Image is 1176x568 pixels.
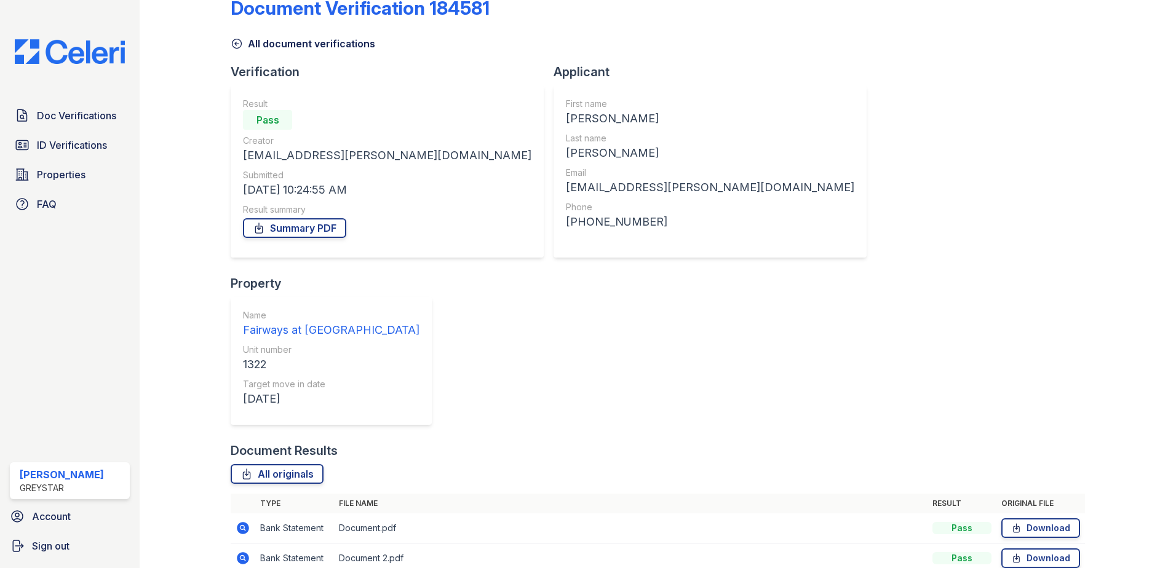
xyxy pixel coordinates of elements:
[32,538,70,553] span: Sign out
[243,378,419,390] div: Target move in date
[243,169,531,181] div: Submitted
[243,321,419,339] div: Fairways at [GEOGRAPHIC_DATA]
[243,181,531,199] div: [DATE] 10:24:55 AM
[32,509,71,524] span: Account
[566,132,854,144] div: Last name
[10,133,130,157] a: ID Verifications
[566,144,854,162] div: [PERSON_NAME]
[243,218,346,238] a: Summary PDF
[243,309,419,321] div: Name
[37,197,57,211] span: FAQ
[243,98,531,110] div: Result
[243,356,419,373] div: 1322
[243,147,531,164] div: [EMAIL_ADDRESS][PERSON_NAME][DOMAIN_NAME]
[1001,548,1080,568] a: Download
[10,103,130,128] a: Doc Verifications
[10,162,130,187] a: Properties
[231,442,338,459] div: Document Results
[243,344,419,356] div: Unit number
[255,494,334,513] th: Type
[243,135,531,147] div: Creator
[37,108,116,123] span: Doc Verifications
[566,213,854,231] div: [PHONE_NUMBER]
[566,179,854,196] div: [EMAIL_ADDRESS][PERSON_NAME][DOMAIN_NAME]
[37,167,85,182] span: Properties
[566,98,854,110] div: First name
[231,464,324,484] a: All originals
[231,63,554,81] div: Verification
[566,201,854,213] div: Phone
[932,522,991,534] div: Pass
[5,39,135,64] img: CE_Logo_Blue-a8612792a0a2168367f1c8372b55b34899dd931a85d93a1a3d3e32e68fde9ad4.png
[243,390,419,408] div: [DATE]
[243,309,419,339] a: Name Fairways at [GEOGRAPHIC_DATA]
[554,63,876,81] div: Applicant
[928,494,996,513] th: Result
[334,494,928,513] th: File name
[566,110,854,127] div: [PERSON_NAME]
[566,167,854,179] div: Email
[1001,518,1080,538] a: Download
[334,513,928,543] td: Document.pdf
[20,482,104,494] div: Greystar
[243,110,292,130] div: Pass
[932,552,991,564] div: Pass
[5,504,135,529] a: Account
[37,138,107,152] span: ID Verifications
[20,467,104,482] div: [PERSON_NAME]
[10,192,130,216] a: FAQ
[996,494,1085,513] th: Original file
[5,534,135,558] a: Sign out
[255,513,334,543] td: Bank Statement
[231,36,375,51] a: All document verifications
[231,275,442,292] div: Property
[243,203,531,216] div: Result summary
